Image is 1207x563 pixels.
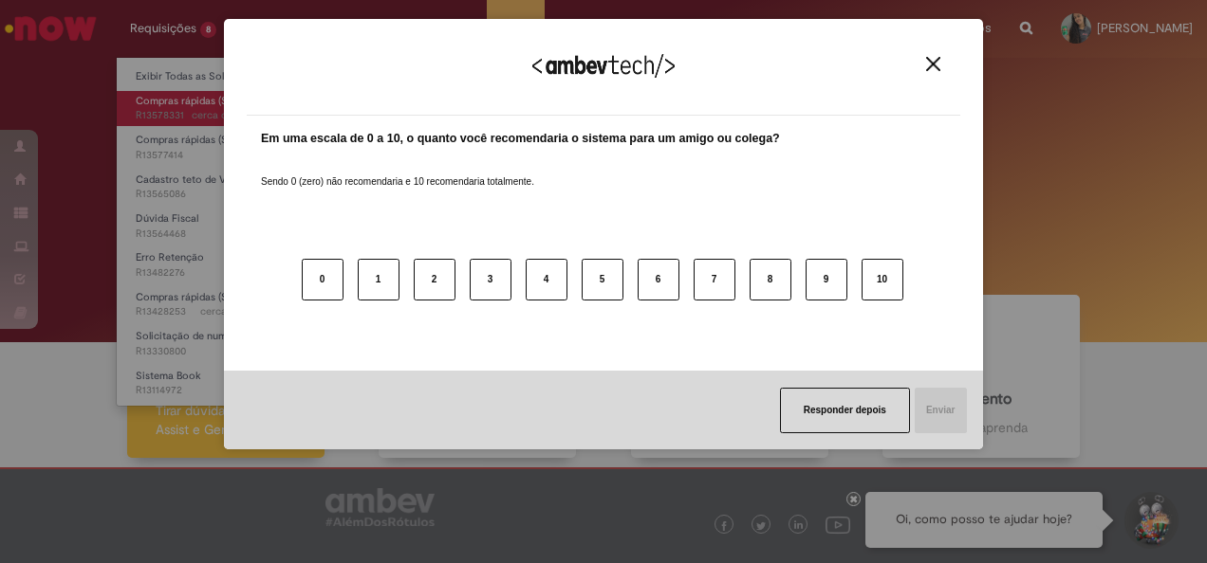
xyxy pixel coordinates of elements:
label: Sendo 0 (zero) não recomendaria e 10 recomendaria totalmente. [261,153,534,189]
button: 8 [750,259,791,300]
button: 1 [358,259,399,300]
button: 5 [582,259,623,300]
button: Close [920,56,946,72]
button: 9 [806,259,847,300]
button: 0 [302,259,344,300]
button: 4 [526,259,567,300]
button: 3 [470,259,511,300]
label: Em uma escala de 0 a 10, o quanto você recomendaria o sistema para um amigo ou colega? [261,130,780,148]
button: 7 [694,259,735,300]
button: 6 [638,259,679,300]
button: Responder depois [780,388,910,433]
img: Close [926,57,940,71]
button: 2 [414,259,455,300]
img: Logo Ambevtech [532,54,675,78]
button: 10 [862,259,903,300]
